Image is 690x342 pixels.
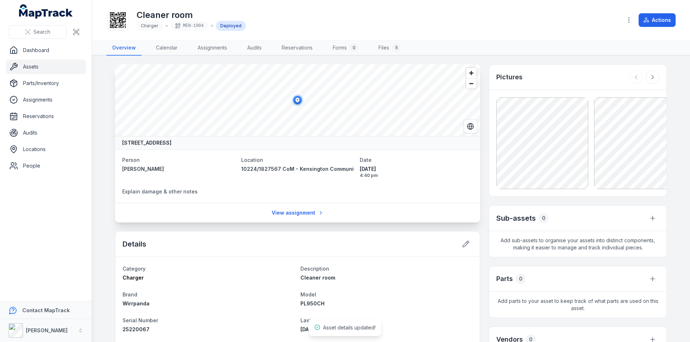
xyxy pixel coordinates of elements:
div: 5 [392,43,401,52]
h2: Sub-assets [496,213,536,223]
h2: Details [123,239,146,249]
span: Brand [123,291,137,298]
span: Category [123,266,146,272]
span: Search [33,28,50,36]
a: Assets [6,60,86,74]
button: Switch to Satellite View [464,120,477,133]
button: Search [9,25,66,39]
span: Asset details updated! [323,324,376,331]
button: Zoom in [466,68,477,78]
a: Dashboard [6,43,86,57]
span: Location [241,157,263,163]
a: Assignments [192,41,233,56]
div: Deployed [216,21,246,31]
span: 25220067 [123,326,149,332]
span: Charger [123,275,144,281]
button: Zoom out [466,78,477,89]
a: MapTrack [19,4,73,19]
a: Calendar [150,41,183,56]
span: Date [360,157,372,163]
time: 8/29/2025, 12:25:00 AM [300,326,317,332]
span: Serial Number [123,317,158,323]
button: Actions [639,13,676,27]
span: Person [122,157,140,163]
a: Files5 [373,41,406,56]
span: Add sub-assets to organise your assets into distinct components, making it easier to manage and t... [489,231,667,257]
div: 0 [516,274,526,284]
div: MEN-1904 [171,21,208,31]
a: Reservations [6,109,86,123]
a: Forms0 [327,41,364,56]
strong: [PERSON_NAME] [26,327,68,333]
a: Audits [241,41,267,56]
span: 4:40 pm [360,173,473,178]
span: Wirrpanda [123,300,149,306]
h3: Parts [496,274,513,284]
h3: Pictures [496,72,523,82]
span: Add parts to your asset to keep track of what parts are used on this asset. [489,292,667,318]
a: Overview [106,41,142,56]
span: PL950CH [300,300,325,306]
a: People [6,159,86,173]
strong: [STREET_ADDRESS] [122,139,171,146]
strong: Contact MapTrack [22,307,70,313]
a: [PERSON_NAME] [122,165,235,173]
span: Charger [141,23,158,28]
span: Model [300,291,316,298]
div: 0 [350,43,358,52]
span: 10224/1827567 CoM - Kensington Community Aquatic Rec [241,166,390,172]
span: [DATE] [360,165,473,173]
span: [DATE] [300,326,317,332]
h1: Cleaner room [137,9,246,21]
time: 9/23/2025, 4:40:54 PM [360,165,473,178]
a: Locations [6,142,86,156]
a: Parts/Inventory [6,76,86,90]
a: Assignments [6,93,86,107]
a: 10224/1827567 CoM - Kensington Community Aquatic Rec [241,165,354,173]
span: Cleaner room [300,275,335,281]
span: Explain damage & other notes [122,188,198,195]
div: 0 [539,213,549,223]
canvas: Map [115,64,480,136]
span: Last Test & Tag Date [300,317,353,323]
a: Audits [6,126,86,140]
span: Description [300,266,329,272]
a: View assignment [267,206,328,220]
a: Reservations [276,41,318,56]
